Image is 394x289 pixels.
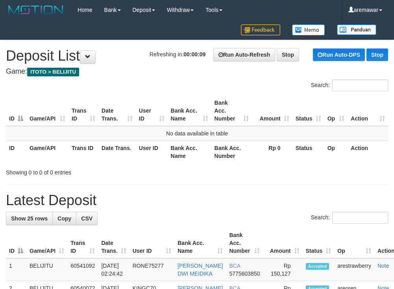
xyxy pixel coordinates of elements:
label: Search: [311,212,388,224]
a: CSV [76,212,98,225]
th: Trans ID: activate to sort column ascending [68,96,98,126]
img: Button%20Memo.svg [292,24,325,35]
th: Bank Acc. Number [211,141,252,163]
td: 1 [6,258,26,281]
a: Show 25 rows [6,212,53,225]
th: ID: activate to sort column descending [6,96,26,126]
th: Date Trans.: activate to sort column ascending [98,228,129,258]
th: Game/API: activate to sort column ascending [26,96,68,126]
th: Date Trans. [98,141,136,163]
span: ITOTO > BELIJITU [27,68,79,76]
a: Stop [366,48,388,61]
th: Trans ID: activate to sort column ascending [67,228,98,258]
td: RONE75277 [129,258,175,281]
td: arestrawberry [334,258,374,281]
th: Bank Acc. Name: activate to sort column ascending [168,96,211,126]
img: MOTION_logo.png [6,4,66,16]
th: User ID [136,141,168,163]
th: Action: activate to sort column ascending [348,96,388,126]
div: Showing 0 to 0 of 0 entries [6,165,158,176]
th: Amount: activate to sort column ascending [263,228,302,258]
h1: Deposit List [6,48,388,64]
a: Run Auto-DPS [313,48,365,61]
th: ID: activate to sort column descending [6,228,26,258]
a: [PERSON_NAME] DWI MEIDIKA [178,263,223,277]
a: Note [377,263,389,269]
th: Bank Acc. Name: activate to sort column ascending [174,228,226,258]
th: Action [348,141,388,163]
input: Search: [332,80,388,91]
th: Game/API [26,141,68,163]
th: User ID: activate to sort column ascending [136,96,168,126]
td: 60541092 [67,258,98,281]
th: Bank Acc. Number: activate to sort column ascending [211,96,252,126]
h4: Game: [6,68,388,76]
th: Status [292,141,324,163]
th: Date Trans.: activate to sort column ascending [98,96,136,126]
span: Copy 5775603850 to clipboard [229,270,260,277]
th: Op: activate to sort column ascending [324,96,348,126]
th: Amount: activate to sort column ascending [252,96,292,126]
th: Game/API: activate to sort column ascending [26,228,67,258]
a: Stop [277,48,299,61]
th: Bank Acc. Number: activate to sort column ascending [226,228,263,258]
th: Trans ID [68,141,98,163]
h1: Latest Deposit [6,193,388,208]
th: Status: activate to sort column ascending [303,228,335,258]
th: Rp 0 [252,141,292,163]
span: Refreshing in: [150,51,205,57]
th: ID [6,141,26,163]
span: Accepted [306,263,329,270]
th: Bank Acc. Name [168,141,211,163]
th: User ID: activate to sort column ascending [129,228,175,258]
td: [DATE] 02:24:42 [98,258,129,281]
img: Feedback.jpg [241,24,280,35]
strong: 00:00:09 [183,51,205,57]
input: Search: [332,212,388,224]
a: Run Auto-Refresh [213,48,275,61]
td: BELIJITU [26,258,67,281]
img: panduan.png [337,24,376,35]
th: Op: activate to sort column ascending [334,228,374,258]
a: Copy [52,212,76,225]
th: Status: activate to sort column ascending [292,96,324,126]
td: Rp 150,127 [263,258,302,281]
td: No data available in table [6,126,388,141]
span: BCA [229,263,240,269]
span: Show 25 rows [11,215,48,222]
th: Op [324,141,348,163]
span: Copy [57,215,71,222]
span: CSV [81,215,92,222]
label: Search: [311,80,388,91]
